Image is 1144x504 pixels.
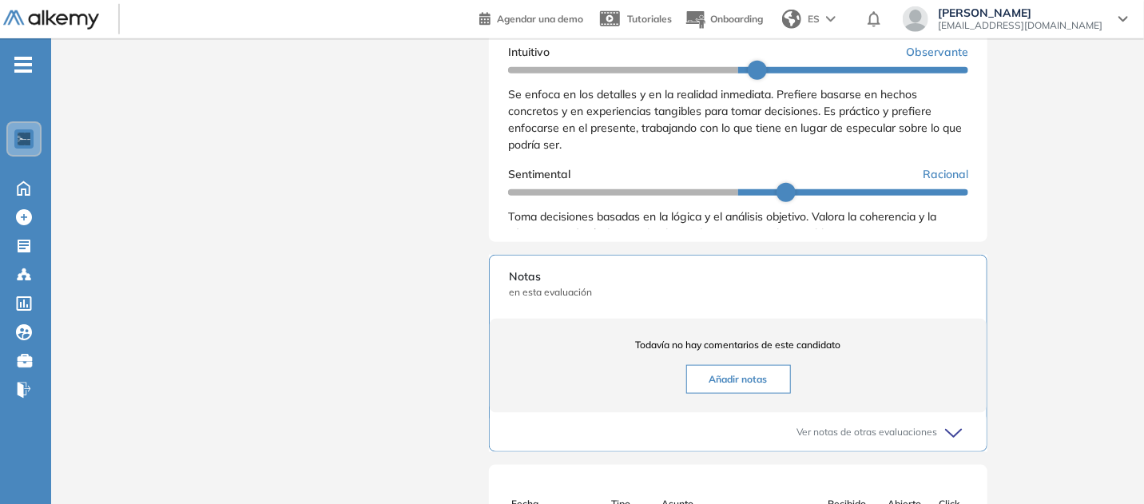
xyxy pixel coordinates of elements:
span: Todavía no hay comentarios de este candidato [509,338,967,352]
span: Ver notas de otras evaluaciones [796,425,937,439]
span: [EMAIL_ADDRESS][DOMAIN_NAME] [938,19,1102,32]
span: Sentimental [508,166,570,183]
i: - [14,63,32,66]
span: Onboarding [710,13,763,25]
img: arrow [826,16,836,22]
span: Racional [923,166,968,183]
span: Observante [906,44,968,61]
span: Agendar una demo [497,13,583,25]
button: Añadir notas [686,365,791,394]
span: ES [808,12,820,26]
span: Se enfoca en los detalles y en la realidad inmediata. Prefiere basarse en hechos concretos y en e... [508,87,962,152]
span: en esta evaluación [509,285,967,300]
button: Onboarding [685,2,763,37]
span: Notas [509,268,967,285]
span: Intuitivo [508,44,550,61]
img: https://assets.alkemy.org/workspaces/1802/d452bae4-97f6-47ab-b3bf-1c40240bc960.jpg [18,133,30,145]
img: world [782,10,801,29]
img: Logo [3,10,99,30]
span: Tutoriales [627,13,672,25]
span: [PERSON_NAME] [938,6,1102,19]
span: Toma decisiones basadas en la lógica y el análisis objetivo. Valora la coherencia y la eficiencia... [508,209,964,274]
a: Agendar una demo [479,8,583,27]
